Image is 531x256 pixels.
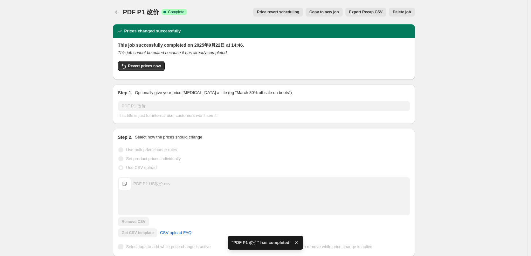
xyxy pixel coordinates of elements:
span: Select tags to remove while price change is active [281,244,372,249]
span: Copy to new job [309,10,339,15]
input: 30% off holiday sale [118,101,410,111]
span: This title is just for internal use, customers won't see it [118,113,217,118]
span: Set product prices individually [126,156,181,161]
span: Price revert scheduling [257,10,299,15]
button: Price revert scheduling [253,8,303,17]
span: Use bulk price change rules [126,147,177,152]
span: "PDF P1 改价" has completed! [231,239,291,246]
button: Price change jobs [113,8,122,17]
a: CSV upload FAQ [156,228,195,238]
span: Complete [168,10,184,15]
button: Copy to new job [306,8,343,17]
span: Delete job [393,10,411,15]
span: Select tags to add while price change is active [126,244,211,249]
button: Revert prices now [118,61,165,71]
button: Delete job [389,8,415,17]
p: Select how the prices should change [135,134,202,140]
span: Export Recap CSV [349,10,383,15]
span: Use CSV upload [126,165,157,170]
h2: Step 1. [118,90,133,96]
span: CSV upload FAQ [160,230,191,236]
span: Revert prices now [128,64,161,69]
h2: Step 2. [118,134,133,140]
span: PDF P1 改价 [123,9,159,16]
h2: Prices changed successfully [124,28,181,34]
div: PDF P1 US改价.csv [134,181,170,187]
h2: This job successfully completed on 2025年9月22日 at 14:46. [118,42,410,48]
i: This job cannot be edited because it has already completed. [118,50,228,55]
button: Export Recap CSV [345,8,386,17]
p: Optionally give your price [MEDICAL_DATA] a title (eg "March 30% off sale on boots") [135,90,292,96]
